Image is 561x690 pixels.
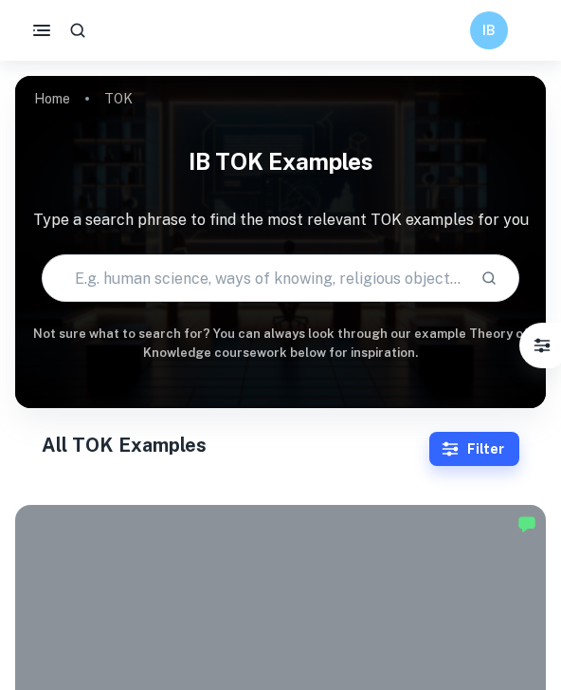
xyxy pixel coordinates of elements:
[104,88,133,109] p: TOK
[15,325,546,364] h6: Not sure what to search for? You can always look through our example Theory of Knowledge coursewo...
[473,262,505,294] button: Search
[42,431,429,459] h1: All TOK Examples
[43,252,465,305] input: E.g. human science, ways of knowing, religious objects...
[429,432,519,466] button: Filter
[34,85,70,112] a: Home
[470,11,508,49] button: IB
[15,137,546,186] h1: IB TOK examples
[15,209,546,232] p: Type a search phrase to find the most relevant TOK examples for you
[517,514,536,533] img: Marked
[523,326,561,364] button: Filter
[479,20,500,41] h6: IB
